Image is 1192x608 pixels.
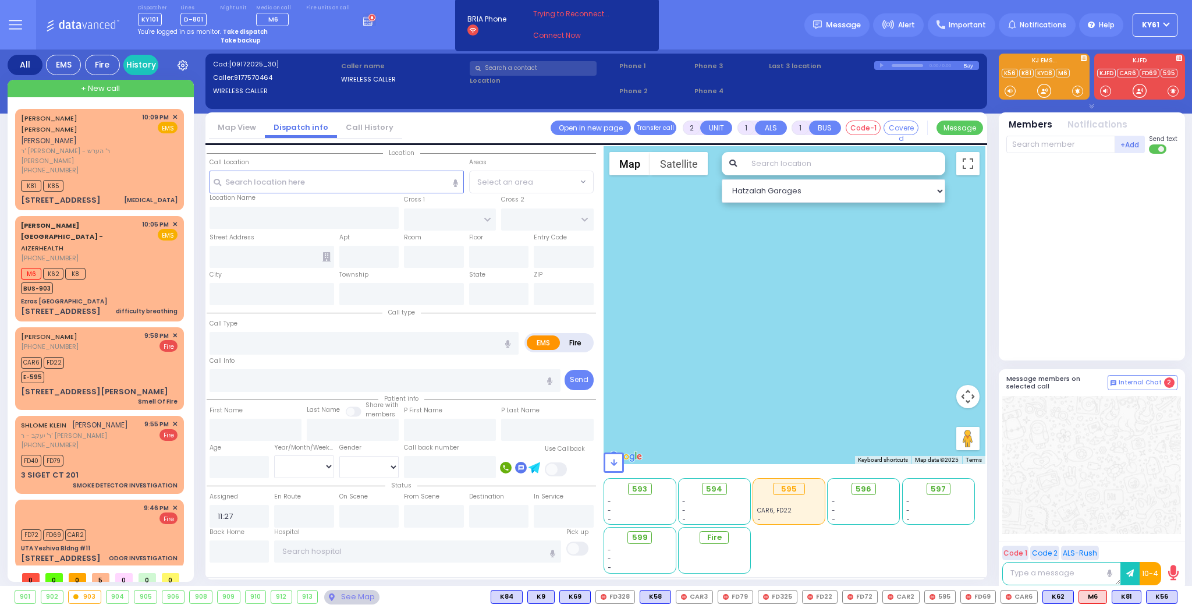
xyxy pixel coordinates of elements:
button: Covered [884,121,918,135]
span: Select an area [477,176,533,188]
img: red-radio-icon.svg [723,594,729,600]
div: K9 [527,590,555,604]
span: - [608,506,611,515]
label: Last 3 location [769,61,874,71]
img: message.svg [813,20,822,29]
a: Open in new page [551,121,631,135]
div: 912 [271,591,292,603]
span: CAR6 [21,357,42,369]
label: In Service [534,492,563,501]
button: KY61 [1133,13,1177,37]
input: Search a contact [470,61,597,76]
span: [PHONE_NUMBER] [21,253,79,263]
label: Turn off text [1149,143,1168,155]
span: 9:58 PM [144,331,169,340]
span: - [608,546,611,554]
span: - [906,497,910,506]
button: Drag Pegman onto the map to open Street View [956,427,980,450]
label: Destination [469,492,504,501]
span: 5 [92,573,109,582]
a: KJFD [1097,69,1116,77]
a: K56 [1002,69,1018,77]
span: + New call [81,83,120,94]
span: Help [1099,20,1115,30]
div: [MEDICAL_DATA] [124,196,178,204]
label: Fire [559,335,592,350]
label: Call back number [404,443,459,453]
label: Medic on call [256,5,293,12]
div: BLS [640,590,671,604]
span: E-595 [21,372,44,383]
input: Search hospital [274,540,561,563]
span: M6 [268,15,278,24]
span: - [608,515,611,524]
span: Other building occupants [322,252,331,261]
div: FD22 [802,590,838,604]
div: 595 [773,483,805,496]
div: Bay [963,61,979,70]
span: 597 [931,483,946,495]
input: Search location [744,152,945,175]
span: - [757,515,761,524]
span: KY101 [138,13,162,26]
span: BUS-903 [21,282,53,294]
input: Search member [1006,136,1115,153]
span: 596 [856,483,871,495]
span: - [906,515,910,524]
button: Members [1009,118,1052,132]
span: Fire [159,429,178,441]
a: Connect Now [533,30,625,41]
span: [PERSON_NAME] [72,420,128,430]
label: From Scene [404,492,439,501]
label: Entry Code [534,233,567,242]
span: 9177570464 [234,73,272,82]
label: Night unit [220,5,246,12]
label: Pick up [566,528,588,537]
div: K58 [640,590,671,604]
span: [PERSON_NAME] [21,136,77,146]
a: [PERSON_NAME] [PERSON_NAME] [21,114,77,135]
button: ALS-Rush [1061,546,1099,560]
span: Call type [382,308,421,317]
span: K62 [43,268,63,280]
label: Room [404,233,421,242]
div: [STREET_ADDRESS] [21,553,101,564]
span: [PHONE_NUMBER] [21,342,79,351]
a: Open this area in Google Maps (opens a new window) [606,449,645,464]
span: ✕ [172,331,178,341]
span: [PHONE_NUMBER] [21,165,79,175]
label: Cad: [213,59,338,69]
div: K62 [1042,590,1074,604]
span: K85 [43,180,63,192]
div: K69 [559,590,591,604]
a: [PERSON_NAME] [21,332,77,341]
div: [STREET_ADDRESS][PERSON_NAME] [21,386,168,398]
div: SMOKE DETECTOR INVESTIGATION [73,481,178,490]
label: Call Location [210,158,249,167]
span: 599 [632,532,648,543]
span: - [906,506,910,515]
span: members [366,410,395,419]
div: ODOR INVESTIGATION [109,554,178,563]
span: FD22 [44,357,64,369]
span: 9:46 PM [144,504,169,512]
label: Cross 2 [501,195,524,204]
label: Cross 1 [404,195,425,204]
span: Phone 1 [619,61,690,71]
label: P Last Name [501,406,540,415]
a: AIZERHEALTH [21,221,103,253]
label: Location Name [210,193,256,203]
button: Internal Chat 2 [1108,375,1177,390]
div: Ezras [GEOGRAPHIC_DATA] [21,297,107,306]
label: Hospital [274,528,300,537]
span: BRIA Phone [467,14,506,24]
h5: Message members on selected call [1006,375,1108,390]
img: red-radio-icon.svg [1006,594,1012,600]
img: red-radio-icon.svg [847,594,853,600]
button: +Add [1115,136,1145,153]
span: 594 [706,483,722,495]
span: ✕ [172,419,178,429]
div: 3 SIGET CT 201 [21,469,79,481]
span: - [682,497,686,506]
span: Alert [898,20,915,30]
